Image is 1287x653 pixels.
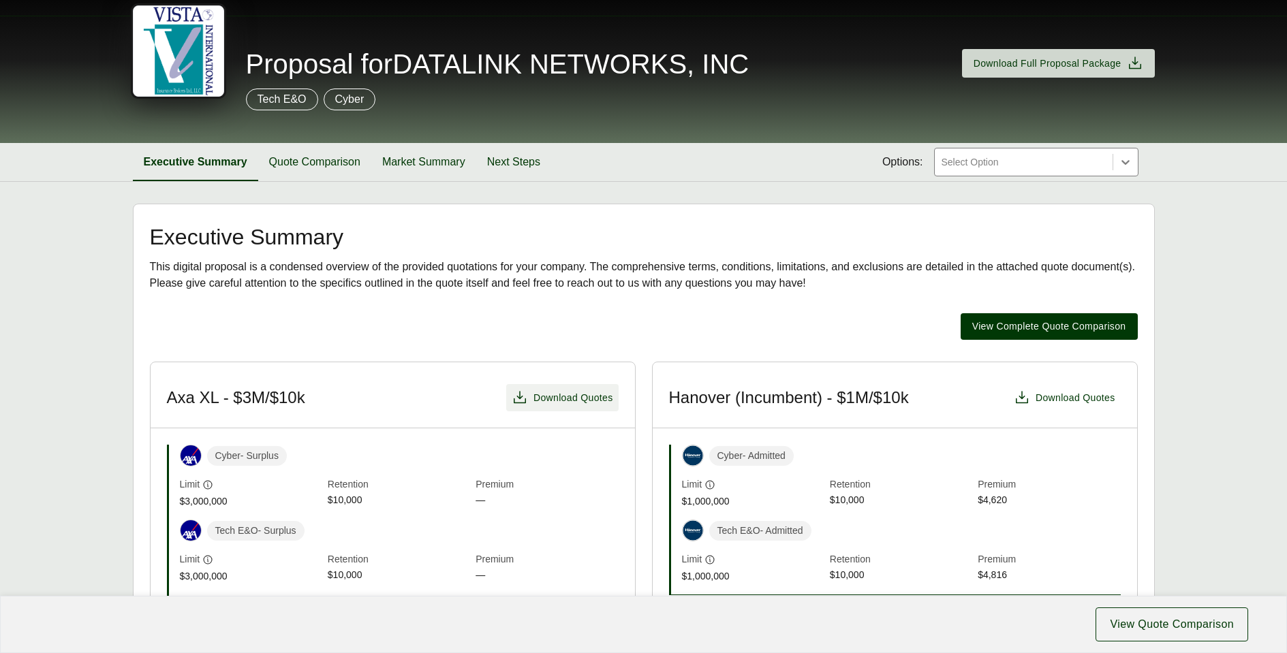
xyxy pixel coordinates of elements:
span: Retention [328,477,470,493]
img: Hanover [683,445,703,466]
span: $10,000 [328,568,470,584]
button: View Quote Comparison [1096,607,1248,641]
span: $4,620 [978,493,1120,509]
span: Tech E&O - Surplus [207,521,305,541]
span: Limit [682,552,702,567]
p: Cyber [335,91,365,108]
span: $3,000,000 [180,494,322,509]
span: Limit [682,477,702,492]
span: Tech E&O - Admitted [709,521,811,541]
button: View Complete Quote Comparison [961,313,1138,340]
button: Download Quotes [1008,384,1121,411]
span: $10,000 [830,568,972,584]
button: Market Summary [371,143,476,181]
button: Download Quotes [506,384,619,411]
span: Retention [328,552,470,568]
span: Proposal for DATALINK NETWORKS, INC [246,50,749,78]
span: Premium [978,552,1120,568]
span: — [476,493,618,509]
img: Axa XL [181,520,201,541]
span: Download Quotes [533,391,613,405]
span: $1,000,000 [682,569,824,584]
span: — [476,568,618,584]
span: Download Quotes [1036,391,1115,405]
button: Quote Comparison [258,143,371,181]
span: Retention [830,552,972,568]
button: Next Steps [476,143,551,181]
span: View Complete Quote Comparison [972,319,1126,334]
h3: Axa XL - $3M/$10k [167,387,305,408]
span: Limit [180,477,200,492]
img: Axa XL [181,445,201,466]
span: Premium [476,552,618,568]
span: $3,000,000 [180,569,322,584]
div: This digital proposal is a condensed overview of the provided quotations for your company. The co... [150,259,1138,291]
span: Aggregate Limit [180,594,247,609]
button: Executive Summary [133,143,258,181]
span: Premium [978,477,1120,493]
img: Hanover [683,520,703,541]
span: Cyber - Admitted [709,446,794,466]
span: View Quote Comparison [1110,616,1234,633]
p: Tech E&O [258,91,307,108]
span: Cyber - Surplus [207,446,287,466]
span: $10,000 [328,493,470,509]
h2: Executive Summary [150,226,1138,248]
button: Download Full Proposal Package [962,49,1155,78]
span: Options: [882,154,923,170]
span: $10,000 [830,493,972,509]
span: $4,816 [978,568,1120,584]
span: Limit [180,552,200,567]
span: Premium [476,477,618,493]
span: $1,000,000 [682,494,824,509]
span: Retention [830,477,972,493]
span: Download Full Proposal Package [974,57,1121,71]
h3: Hanover (Incumbent) - $1M/$10k [669,387,909,408]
